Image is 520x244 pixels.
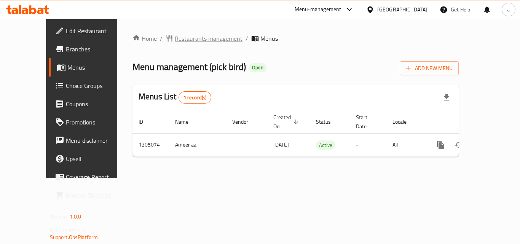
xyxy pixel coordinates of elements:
[356,113,377,131] span: Start Date
[160,34,163,43] li: /
[437,88,456,107] div: Export file
[507,5,510,14] span: a
[49,131,133,150] a: Menu disclaimer
[179,91,212,104] div: Total records count
[49,77,133,95] a: Choice Groups
[169,133,226,156] td: Ameer aa
[66,45,127,54] span: Branches
[295,5,341,14] div: Menu-management
[67,63,127,72] span: Menus
[66,191,127,200] span: Grocery Checklist
[406,64,453,73] span: Add New Menu
[66,99,127,108] span: Coupons
[49,113,133,131] a: Promotions
[426,110,511,134] th: Actions
[450,136,468,154] button: Change Status
[70,212,81,222] span: 1.0.0
[66,81,127,90] span: Choice Groups
[66,172,127,182] span: Coverage Report
[132,133,169,156] td: 1305074
[316,140,335,150] div: Active
[66,118,127,127] span: Promotions
[316,141,335,150] span: Active
[179,94,211,101] span: 1 record(s)
[260,34,278,43] span: Menus
[139,117,153,126] span: ID
[175,34,242,43] span: Restaurants management
[49,168,133,186] a: Coverage Report
[49,150,133,168] a: Upsell
[273,113,301,131] span: Created On
[132,110,511,157] table: enhanced table
[386,133,426,156] td: All
[166,34,242,43] a: Restaurants management
[400,61,459,75] button: Add New Menu
[139,91,211,104] h2: Menus List
[132,34,157,43] a: Home
[49,40,133,58] a: Branches
[232,117,258,126] span: Vendor
[377,5,427,14] div: [GEOGRAPHIC_DATA]
[175,117,198,126] span: Name
[392,117,416,126] span: Locale
[49,95,133,113] a: Coupons
[246,34,248,43] li: /
[316,117,341,126] span: Status
[350,133,386,156] td: -
[50,212,69,222] span: Version:
[66,26,127,35] span: Edit Restaurant
[273,140,289,150] span: [DATE]
[66,154,127,163] span: Upsell
[432,136,450,154] button: more
[50,225,85,234] span: Get support on:
[49,22,133,40] a: Edit Restaurant
[132,34,459,43] nav: breadcrumb
[132,58,246,75] span: Menu management ( pick bird )
[50,232,98,242] a: Support.OpsPlatform
[49,186,133,204] a: Grocery Checklist
[249,64,266,71] span: Open
[66,136,127,145] span: Menu disclaimer
[49,58,133,77] a: Menus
